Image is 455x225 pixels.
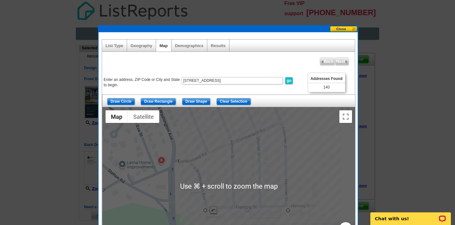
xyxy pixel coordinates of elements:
[321,60,324,63] img: button-prev-arrow-gray.png
[128,110,159,123] button: Show satellite imagery
[182,98,211,105] input: Draw Shape
[211,43,226,48] a: Results
[335,58,349,66] a: Next
[104,77,181,88] label: Enter an address, ZIP Code or City and State to begin.
[106,110,128,123] button: Show street map
[320,58,335,66] a: Back
[106,43,123,48] a: List Type
[339,110,352,123] button: Toggle fullscreen view
[366,205,455,225] iframe: LiveChat chat widget
[320,58,335,65] span: Back
[141,98,176,105] input: Draw Rectangle
[335,58,349,65] span: Next
[130,43,152,48] a: Geography
[107,98,135,105] input: Draw Circle
[285,77,293,84] input: go
[160,43,168,48] a: Map
[345,60,348,63] img: button-next-arrow-gray.png
[216,98,251,105] input: Clear Selection
[175,43,203,48] a: Demographics
[323,85,330,90] span: 140
[308,75,345,83] span: Addresses Found
[208,207,218,215] button: Undo last edit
